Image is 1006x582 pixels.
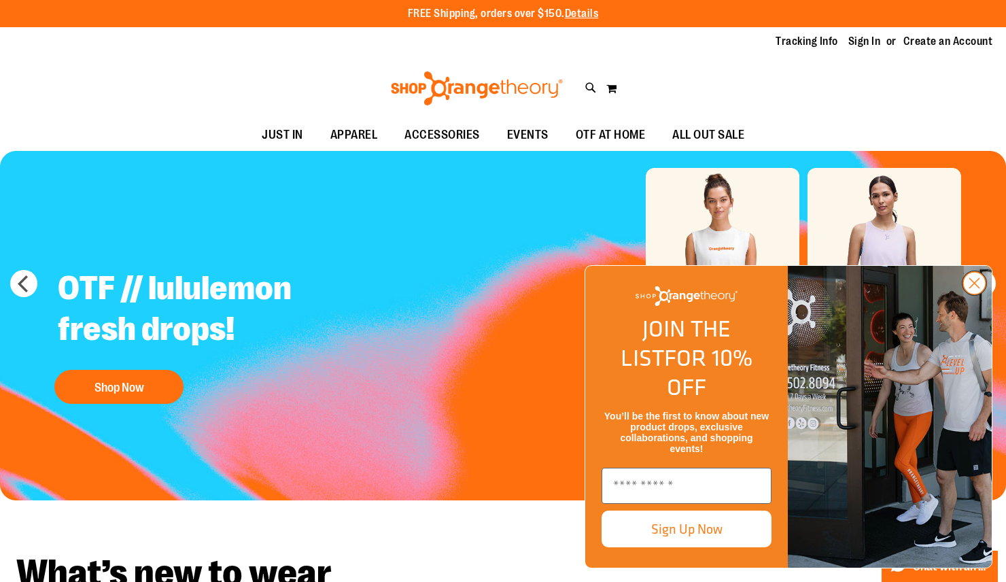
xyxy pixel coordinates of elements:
[788,266,992,568] img: Shop Orangtheory
[408,6,599,22] p: FREE Shipping, orders over $150.
[664,341,752,404] span: FOR 10% OFF
[602,511,771,547] button: Sign Up Now
[389,71,565,105] img: Shop Orangetheory
[776,34,838,49] a: Tracking Info
[621,311,731,375] span: JOIN THE LIST
[262,120,303,150] span: JUST IN
[604,411,769,454] span: You’ll be the first to know about new product drops, exclusive collaborations, and shopping events!
[571,252,1006,582] div: FLYOUT Form
[507,120,549,150] span: EVENTS
[848,34,881,49] a: Sign In
[404,120,480,150] span: ACCESSORIES
[565,7,599,20] a: Details
[903,34,993,49] a: Create an Account
[602,468,771,504] input: Enter email
[330,120,378,150] span: APPAREL
[48,258,385,363] h2: OTF // lululemon fresh drops!
[962,271,987,296] button: Close dialog
[672,120,744,150] span: ALL OUT SALE
[576,120,646,150] span: OTF AT HOME
[54,370,184,404] button: Shop Now
[10,270,37,297] button: prev
[636,286,738,306] img: Shop Orangetheory
[48,258,385,411] a: OTF // lululemon fresh drops! Shop Now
